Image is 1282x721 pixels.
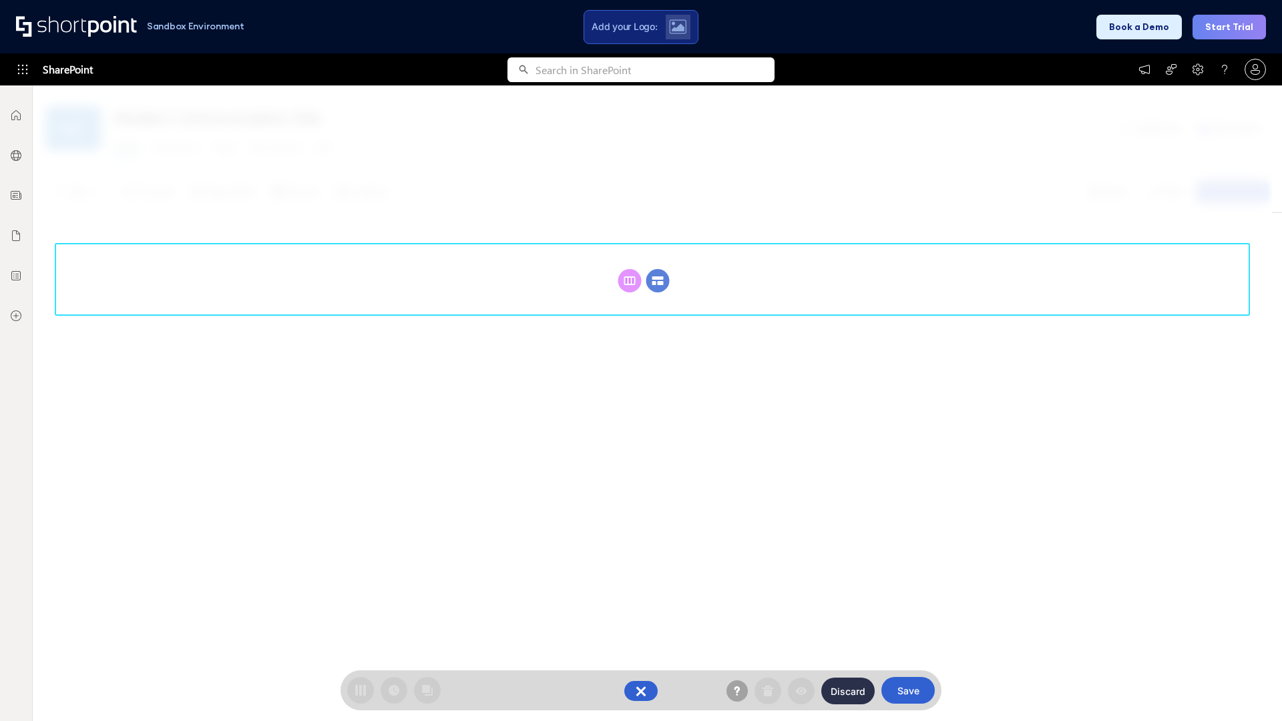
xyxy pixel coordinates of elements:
span: SharePoint [43,53,93,85]
img: Upload logo [669,19,686,34]
span: Add your Logo: [592,21,657,33]
iframe: Chat Widget [1215,657,1282,721]
button: Book a Demo [1096,15,1182,39]
button: Start Trial [1193,15,1266,39]
input: Search in SharePoint [536,57,775,82]
button: Save [881,677,935,704]
h1: Sandbox Environment [147,23,244,30]
button: Discard [821,678,875,704]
